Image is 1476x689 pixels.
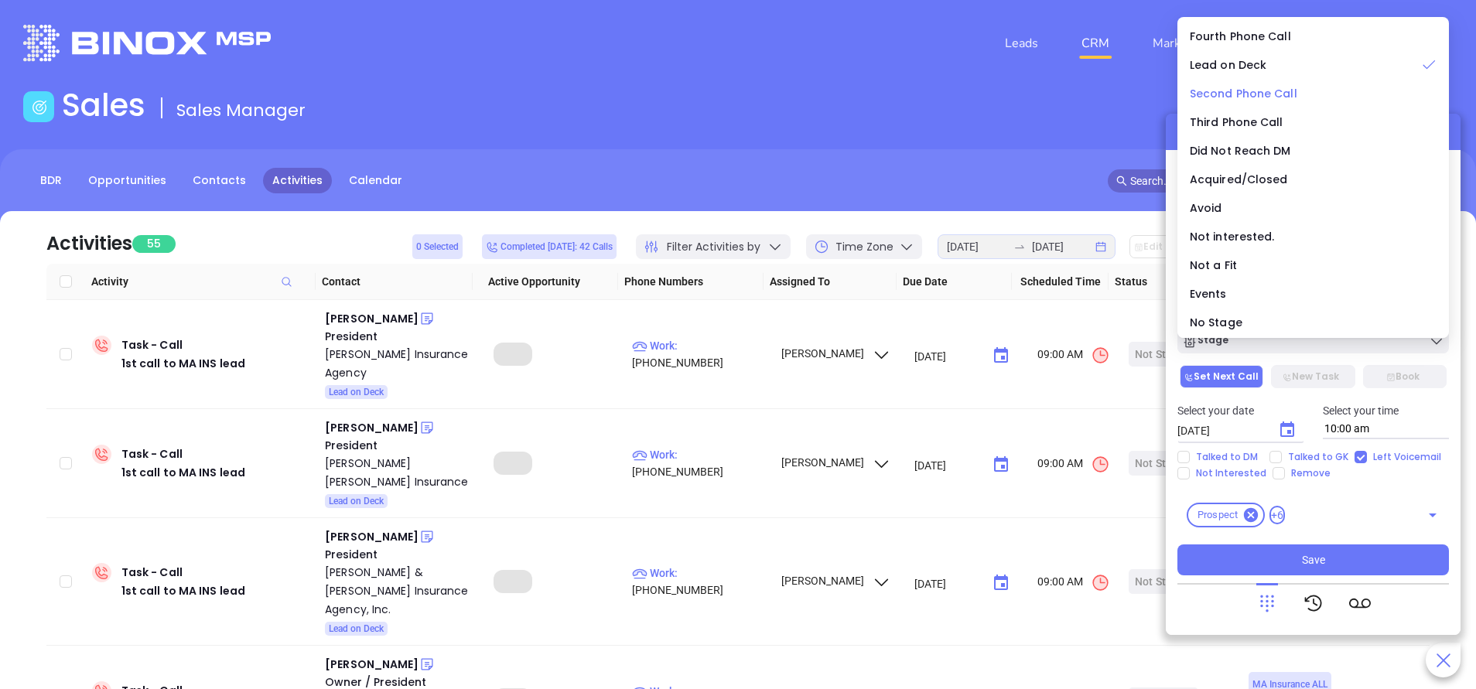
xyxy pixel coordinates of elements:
[986,340,1016,371] button: Choose date, selected date is Sep 29, 2025
[121,563,245,600] div: Task - Call
[914,575,980,591] input: MM/DD/YYYY
[1182,333,1228,349] div: Stage
[1190,86,1297,101] span: Second Phone Call
[618,264,764,300] th: Phone Numbers
[1269,506,1285,524] span: +6
[263,168,332,193] a: Activities
[947,238,1007,255] input: Start date
[914,348,980,363] input: MM/DD/YYYY
[764,264,897,300] th: Assigned To
[1037,455,1110,474] span: 09:00 AM
[835,239,893,255] span: Time Zone
[1190,172,1288,187] span: Acquired/Closed
[1363,365,1447,388] button: Book
[1013,240,1026,253] span: to
[1367,451,1447,463] span: Left Voicemail
[1037,573,1110,592] span: 09:00 AM
[121,463,245,482] div: 1st call to MA INS lead
[1177,423,1266,438] input: MM/DD/YYYY
[473,264,618,300] th: Active Opportunity
[1012,264,1109,300] th: Scheduled Time
[1190,114,1283,130] span: Third Phone Call
[329,620,384,637] span: Lead on Deck
[329,384,384,401] span: Lead on Deck
[1271,365,1355,388] button: New Task
[1130,172,1409,189] input: Search…
[779,456,891,469] span: [PERSON_NAME]
[23,25,271,61] img: logo
[1037,346,1110,365] span: 09:00 AM
[183,168,255,193] a: Contacts
[1135,342,1192,367] div: Not Started
[1013,240,1026,253] span: swap-right
[1285,467,1337,479] span: Remove
[121,336,245,373] div: Task - Call
[1190,258,1237,273] span: Not a Fit
[1180,365,1263,388] button: Set Next Call
[1032,238,1092,255] input: End date
[316,264,473,300] th: Contact
[1302,551,1325,568] span: Save
[779,347,891,360] span: [PERSON_NAME]
[1187,503,1265,527] div: Prospect
[79,168,176,193] a: Opportunities
[1190,315,1242,330] span: No Stage
[176,98,306,122] span: Sales Manager
[1282,451,1355,463] span: Talked to GK
[325,345,472,382] a: [PERSON_NAME] Insurance Agency
[1135,569,1192,594] div: Not Started
[1190,451,1264,463] span: Talked to DM
[121,354,245,373] div: 1st call to MA INS lead
[1190,229,1275,244] span: Not interested.
[1146,28,1215,59] a: Marketing
[325,527,419,546] div: [PERSON_NAME]
[632,567,678,579] span: Work :
[325,655,419,674] div: [PERSON_NAME]
[325,563,472,619] a: [PERSON_NAME] & [PERSON_NAME] Insurance Agency, Inc.
[46,230,132,258] div: Activities
[1116,176,1127,186] span: search
[416,238,459,255] span: 0 Selected
[632,446,767,480] p: [PHONE_NUMBER]
[340,168,412,193] a: Calendar
[986,449,1016,480] button: Choose date, selected date is Sep 29, 2025
[325,418,419,437] div: [PERSON_NAME]
[1190,57,1266,73] span: Lead on Deck
[1190,29,1291,44] span: Fourth Phone Call
[1272,414,1303,445] button: Choose date, selected date is Oct 3, 2025
[1135,451,1192,476] div: Not Started
[1188,507,1247,523] span: Prospect
[1190,467,1273,479] span: Not Interested
[1190,286,1227,302] span: Events
[329,493,384,510] span: Lead on Deck
[1109,264,1218,300] th: Status
[914,457,980,472] input: MM/DD/YYYY
[779,575,891,587] span: [PERSON_NAME]
[62,87,145,124] h1: Sales
[667,239,760,255] span: Filter Activities by
[632,449,678,461] span: Work :
[1129,235,1216,258] button: Edit Due Date
[1177,329,1449,353] button: Stage
[632,565,767,599] p: [PHONE_NUMBER]
[632,339,678,352] span: Work :
[999,28,1044,59] a: Leads
[325,437,472,454] div: President
[1190,143,1291,159] span: Did Not Reach DM
[1323,402,1450,419] p: Select your time
[325,454,472,491] a: [PERSON_NAME] [PERSON_NAME] Insurance
[1190,200,1222,216] span: Avoid
[897,264,1012,300] th: Due Date
[986,568,1016,599] button: Choose date, selected date is Sep 29, 2025
[121,445,245,482] div: Task - Call
[1422,504,1444,526] button: Open
[132,235,176,253] span: 55
[31,168,71,193] a: BDR
[91,273,309,290] span: Activity
[1075,28,1116,59] a: CRM
[325,328,472,345] div: President
[325,546,472,563] div: President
